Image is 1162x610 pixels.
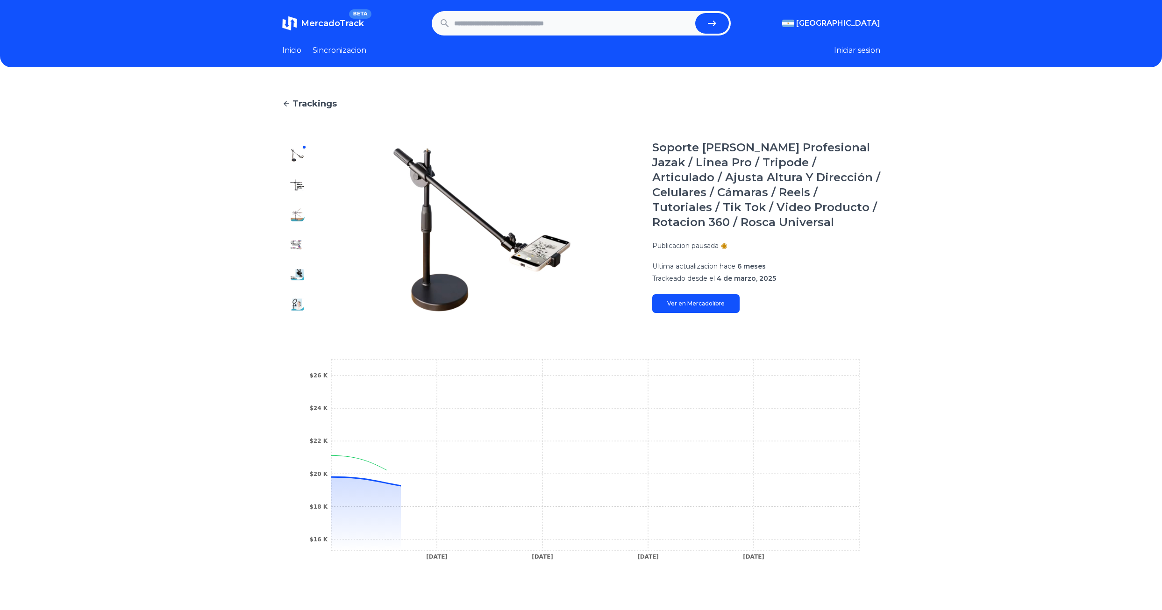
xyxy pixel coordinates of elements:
[282,16,297,31] img: MercadoTrack
[290,237,305,252] img: Soporte De Mesa Profesional Jazak / Linea Pro / Tripode / Articulado / Ajusta Altura Y Dirección ...
[426,553,448,560] tspan: [DATE]
[309,405,328,411] tspan: $24 K
[282,45,301,56] a: Inicio
[290,267,305,282] img: Soporte De Mesa Profesional Jazak / Linea Pro / Tripode / Articulado / Ajusta Altura Y Dirección ...
[796,18,880,29] span: [GEOGRAPHIC_DATA]
[652,262,735,270] span: Ultima actualizacion hace
[737,262,766,270] span: 6 meses
[782,20,794,27] img: Argentina
[309,438,328,444] tspan: $22 K
[290,207,305,222] img: Soporte De Mesa Profesional Jazak / Linea Pro / Tripode / Articulado / Ajusta Altura Y Dirección ...
[309,471,328,477] tspan: $20 K
[290,297,305,312] img: Soporte De Mesa Profesional Jazak / Linea Pro / Tripode / Articulado / Ajusta Altura Y Dirección ...
[309,536,328,543] tspan: $16 K
[349,9,371,19] span: BETA
[652,274,715,283] span: Trackeado desde el
[313,45,366,56] a: Sincronizacion
[309,504,328,510] tspan: $18 K
[290,148,305,163] img: Soporte De Mesa Profesional Jazak / Linea Pro / Tripode / Articulado / Ajusta Altura Y Dirección ...
[834,45,880,56] button: Iniciar sesion
[717,274,776,283] span: 4 de marzo, 2025
[282,97,880,110] a: Trackings
[301,18,364,28] span: MercadoTrack
[743,553,764,560] tspan: [DATE]
[532,553,553,560] tspan: [DATE]
[782,18,880,29] button: [GEOGRAPHIC_DATA]
[282,16,364,31] a: MercadoTrackBETA
[652,241,719,250] p: Publicacion pausada
[292,97,337,110] span: Trackings
[652,294,740,313] a: Ver en Mercadolibre
[309,372,328,379] tspan: $26 K
[290,177,305,192] img: Soporte De Mesa Profesional Jazak / Linea Pro / Tripode / Articulado / Ajusta Altura Y Dirección ...
[331,140,634,319] img: Soporte De Mesa Profesional Jazak / Linea Pro / Tripode / Articulado / Ajusta Altura Y Dirección ...
[637,553,659,560] tspan: [DATE]
[652,140,880,230] h1: Soporte [PERSON_NAME] Profesional Jazak / Linea Pro / Tripode / Articulado / Ajusta Altura Y Dire...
